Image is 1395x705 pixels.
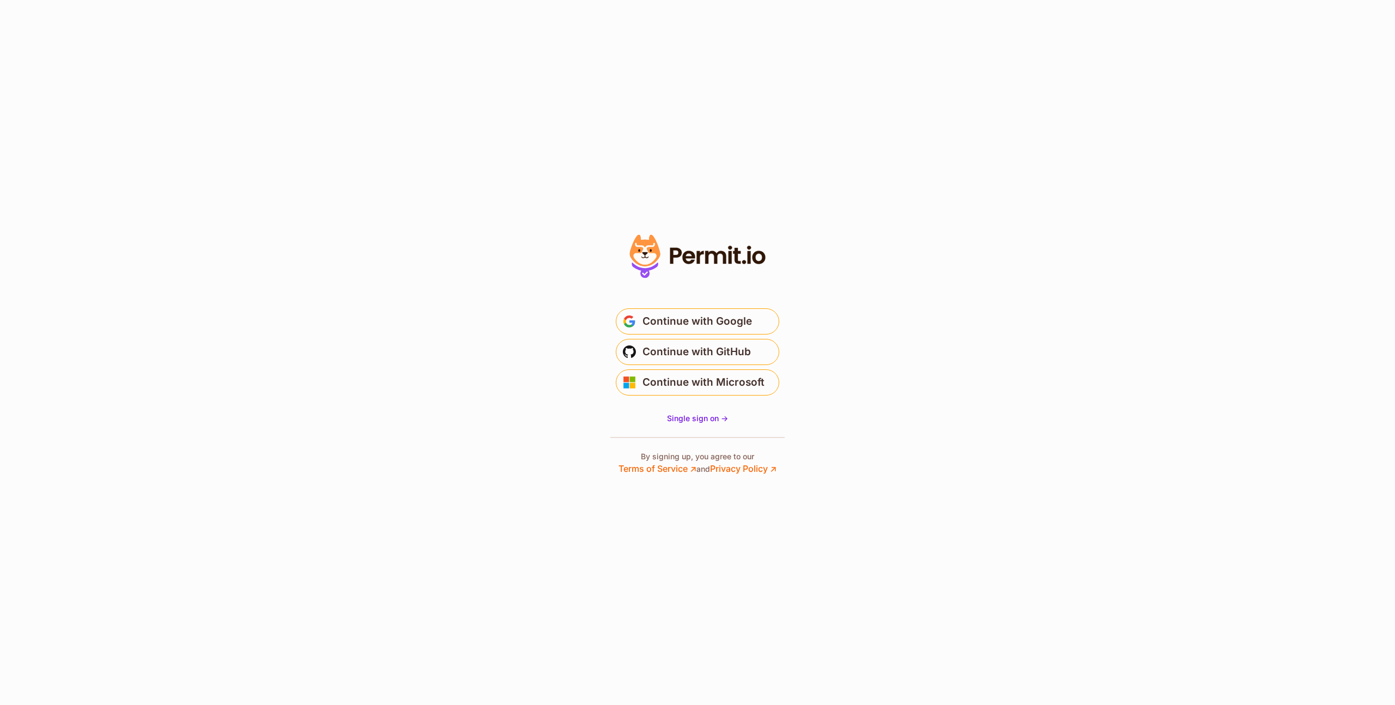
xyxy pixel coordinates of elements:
[618,463,696,474] a: Terms of Service ↗
[618,451,777,475] p: By signing up, you agree to our and
[667,414,728,423] span: Single sign on ->
[642,374,765,391] span: Continue with Microsoft
[616,339,779,365] button: Continue with GitHub
[667,413,728,424] a: Single sign on ->
[642,343,751,361] span: Continue with GitHub
[710,463,777,474] a: Privacy Policy ↗
[642,313,752,330] span: Continue with Google
[616,308,779,335] button: Continue with Google
[616,369,779,396] button: Continue with Microsoft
